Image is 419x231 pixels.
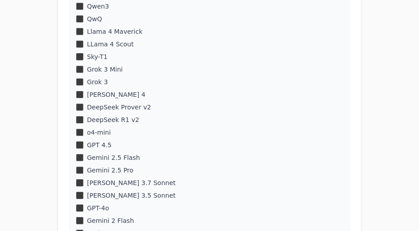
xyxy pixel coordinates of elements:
label: [PERSON_NAME] 3.7 Sonnet [87,178,176,187]
label: Qwen3 [87,2,109,11]
label: Grok 3 Mini [87,65,123,74]
label: Grok 3 [87,77,108,86]
label: DeepSeek Prover v2 [87,103,151,112]
label: Gemini 2 Flash [87,216,134,225]
label: [PERSON_NAME] 3.5 Sonnet [87,191,176,200]
label: Sky-T1 [87,52,108,61]
label: Gemini 2.5 Pro [87,166,133,175]
label: o4-mini [87,128,111,137]
label: [PERSON_NAME] 4 [87,90,146,99]
label: Gemini 2.5 Flash [87,153,140,162]
label: GPT 4.5 [87,140,112,149]
label: Llama 4 Maverick [87,27,142,36]
label: QwQ [87,14,102,23]
label: GPT-4o [87,204,109,213]
label: DeepSeek R1 v2 [87,115,139,124]
label: LLama 4 Scout [87,40,134,49]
